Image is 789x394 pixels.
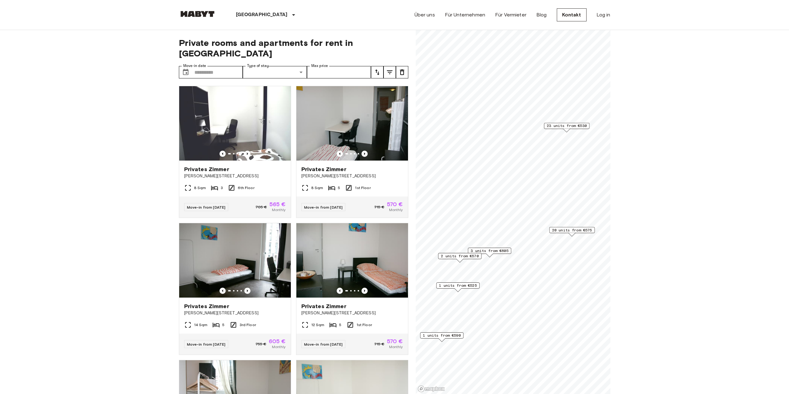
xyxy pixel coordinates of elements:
span: 715 € [374,204,384,210]
span: 1 units from €525 [439,283,477,288]
div: Map marker [436,282,480,292]
span: Move-in from [DATE] [304,205,343,210]
span: 14 Sqm [194,322,208,328]
span: 755 € [255,341,266,347]
a: Für Unternehmen [445,11,485,19]
span: Private rooms and apartments for rent in [GEOGRAPHIC_DATA] [179,38,408,59]
span: 565 € [269,201,286,207]
button: Previous image [361,151,368,157]
span: Privates Zimmer [184,303,229,310]
a: Log in [596,11,610,19]
span: Monthly [389,207,403,213]
span: 5 [222,322,224,328]
span: 570 € [387,339,403,344]
div: Map marker [549,227,595,237]
a: Kontakt [557,8,587,21]
span: [PERSON_NAME][STREET_ADDRESS] [184,310,286,316]
button: Previous image [361,288,368,294]
a: Marketing picture of unit DE-01-302-004-04Previous imagePrevious imagePrivates Zimmer[PERSON_NAME... [296,223,408,355]
div: Map marker [420,332,463,342]
button: Previous image [337,288,343,294]
span: Privates Zimmer [184,166,229,173]
span: 1st Floor [357,322,372,328]
span: [PERSON_NAME][STREET_ADDRESS] [301,310,403,316]
label: Move-in date [183,63,206,69]
span: Monthly [272,207,286,213]
span: 705 € [255,204,267,210]
button: Previous image [219,288,226,294]
button: Previous image [244,151,250,157]
span: 8 Sqm [194,185,206,191]
span: 1st Floor [355,185,370,191]
span: Move-in from [DATE] [187,205,226,210]
button: Previous image [337,151,343,157]
a: Marketing picture of unit DE-01-302-004-03Previous imagePrevious imagePrivates Zimmer[PERSON_NAME... [296,86,408,218]
button: tune [371,66,383,78]
span: Monthly [389,344,403,350]
button: Choose date [180,66,192,78]
span: 715 € [374,341,384,347]
span: [PERSON_NAME][STREET_ADDRESS] [184,173,286,179]
img: Marketing picture of unit DE-01-302-016-03 [179,86,291,161]
div: Map marker [438,253,481,263]
span: 1 units from €590 [423,333,461,338]
span: 20 units from €575 [552,227,592,233]
label: Max price [311,63,328,69]
label: Type of stay [247,63,269,69]
span: 8 Sqm [311,185,323,191]
img: Marketing picture of unit DE-01-302-004-04 [296,223,408,298]
span: 6th Floor [238,185,254,191]
span: 5 [339,322,341,328]
button: Previous image [219,151,226,157]
span: 3 [221,185,223,191]
img: Marketing picture of unit DE-01-302-007-05 [179,223,291,298]
img: Marketing picture of unit DE-01-302-004-03 [296,86,408,161]
button: tune [396,66,408,78]
span: Move-in from [DATE] [187,342,226,347]
span: 570 € [387,201,403,207]
span: 2 units from €570 [441,253,479,259]
span: 12 Sqm [311,322,325,328]
span: 5 [338,185,340,191]
a: Für Vermieter [495,11,526,19]
span: 3 units from €605 [471,248,508,254]
span: Privates Zimmer [301,303,346,310]
span: Privates Zimmer [301,166,346,173]
div: Map marker [468,248,511,257]
p: [GEOGRAPHIC_DATA] [236,11,288,19]
span: [PERSON_NAME][STREET_ADDRESS] [301,173,403,179]
span: 3rd Floor [240,322,256,328]
a: Blog [536,11,547,19]
span: 605 € [269,339,286,344]
a: Über uns [414,11,435,19]
div: Map marker [544,123,589,132]
button: Previous image [244,288,250,294]
span: Move-in from [DATE] [304,342,343,347]
a: Mapbox logo [418,385,445,392]
span: 23 units from €530 [547,123,587,129]
img: Habyt [179,11,216,17]
button: tune [383,66,396,78]
a: Marketing picture of unit DE-01-302-007-05Previous imagePrevious imagePrivates Zimmer[PERSON_NAME... [179,223,291,355]
a: Marketing picture of unit DE-01-302-016-03Previous imagePrevious imagePrivates Zimmer[PERSON_NAME... [179,86,291,218]
span: Monthly [272,344,286,350]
